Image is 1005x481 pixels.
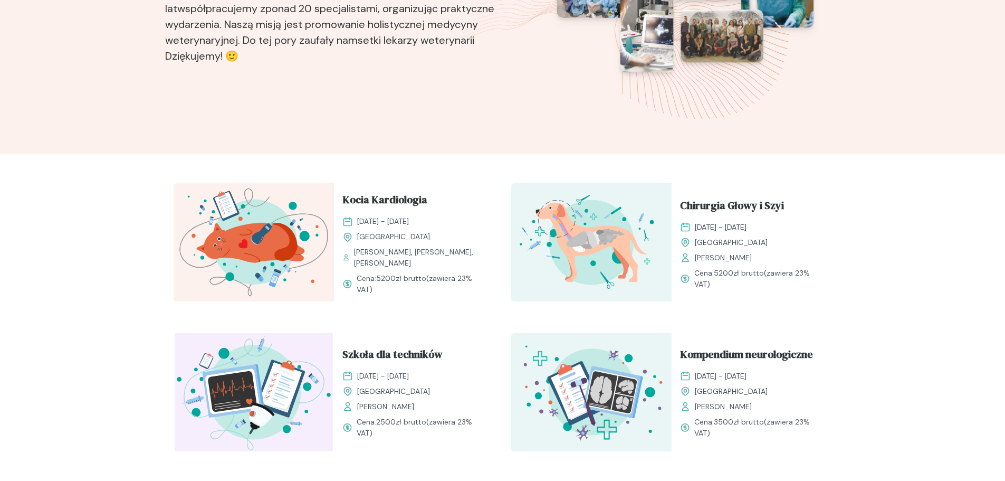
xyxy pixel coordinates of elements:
[680,346,813,366] span: Kompendium neurologiczne
[357,216,409,227] span: [DATE] - [DATE]
[680,197,824,218] a: Chirurgia Głowy i Szyi
[714,268,764,278] span: 5200 zł brutto
[174,333,334,451] img: Z2B_FZbqstJ98k08_Technicy_T.svg
[511,333,672,451] img: Z2B805bqstJ98kzs_Neuro_T.svg
[695,237,768,248] span: [GEOGRAPHIC_DATA]
[342,192,486,212] a: Kocia Kardiologia
[694,417,824,439] span: Cena: (zawiera 23% VAT)
[376,417,426,427] span: 2500 zł brutto
[695,386,768,397] span: [GEOGRAPHIC_DATA]
[695,222,746,233] span: [DATE] - [DATE]
[357,417,486,439] span: Cena: (zawiera 23% VAT)
[354,247,485,269] span: [PERSON_NAME], [PERSON_NAME], [PERSON_NAME]
[358,33,474,47] b: setki lekarzy weterynarii
[695,401,752,412] span: [PERSON_NAME]
[342,192,427,212] span: Kocia Kardiologia
[695,252,752,263] span: [PERSON_NAME]
[265,2,378,15] b: ponad 20 specjalistami
[680,346,824,366] a: Kompendium neurologiczne
[357,273,486,295] span: Cena: (zawiera 23% VAT)
[342,346,486,366] a: Szkoła dla techników
[680,197,784,218] span: Chirurgia Głowy i Szyi
[511,183,672,301] img: ZqFXfB5LeNNTxeHy_ChiruGS_T.svg
[695,371,746,382] span: [DATE] - [DATE]
[376,273,426,283] span: 5200 zł brutto
[357,371,409,382] span: [DATE] - [DATE]
[342,346,443,366] span: Szkoła dla techników
[357,401,414,412] span: [PERSON_NAME]
[694,268,824,290] span: Cena: (zawiera 23% VAT)
[174,183,334,301] img: aHfXlEMqNJQqH-jZ_KociaKardio_T.svg
[357,231,430,242] span: [GEOGRAPHIC_DATA]
[714,417,764,427] span: 3500 zł brutto
[357,386,430,397] span: [GEOGRAPHIC_DATA]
